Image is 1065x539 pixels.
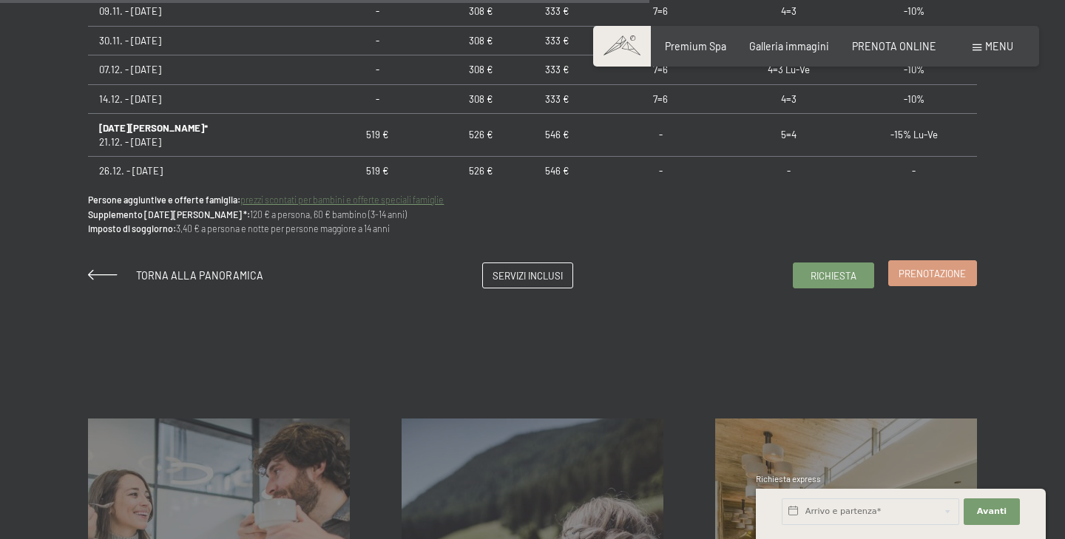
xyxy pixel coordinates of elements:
[88,269,263,282] a: Torna alla panoramica
[964,498,1020,525] button: Avanti
[88,114,311,157] td: 21.12. - [DATE]
[811,269,856,282] span: Richiesta
[595,84,727,113] td: 7=6
[88,26,311,55] td: 30.11. - [DATE]
[519,157,595,186] td: 546 €
[595,114,727,157] td: -
[88,84,311,113] td: 14.12. - [DATE]
[443,157,519,186] td: 526 €
[88,223,176,234] strong: Imposto di soggiorno:
[519,26,595,55] td: 333 €
[977,506,1007,518] span: Avanti
[899,267,966,280] span: Prenotazione
[519,55,595,84] td: 333 €
[595,157,727,186] td: -
[595,55,727,84] td: 7=6
[889,261,976,285] a: Prenotazione
[443,55,519,84] td: 308 €
[851,114,976,157] td: -15% Lu-Ve
[88,157,311,186] td: 26.12. - [DATE]
[851,157,976,186] td: -
[726,55,851,84] td: 4=3 Lu-Ve
[88,193,976,237] p: 120 € a persona, 60 € bambino (3-14 anni) 3,40 € a persona e notte per persone maggiore a 14 anni
[88,194,240,205] strong: Persone aggiuntive e offerte famiglia:
[99,122,208,134] b: [DATE][PERSON_NAME]*
[88,55,311,84] td: 07.12. - [DATE]
[136,269,263,282] span: Torna alla panoramica
[985,40,1013,52] span: Menu
[88,209,250,220] strong: Supplemento [DATE][PERSON_NAME] *:
[240,194,444,205] a: prezzi scontati per bambini e offerte speciali famiglie
[726,84,851,113] td: 4=3
[311,26,443,55] td: -
[756,474,821,484] span: Richiesta express
[851,84,976,113] td: -10%
[852,40,936,52] a: PRENOTA ONLINE
[443,84,519,113] td: 308 €
[519,114,595,157] td: 546 €
[519,84,595,113] td: 333 €
[311,157,443,186] td: 519 €
[443,114,519,157] td: 526 €
[665,40,726,52] a: Premium Spa
[483,263,572,288] a: Servizi inclusi
[851,55,976,84] td: -10%
[311,55,443,84] td: -
[794,263,873,288] a: Richiesta
[443,26,519,55] td: 308 €
[493,269,563,282] span: Servizi inclusi
[311,114,443,157] td: 519 €
[311,84,443,113] td: -
[749,40,829,52] a: Galleria immagini
[726,114,851,157] td: 5=4
[726,157,851,186] td: -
